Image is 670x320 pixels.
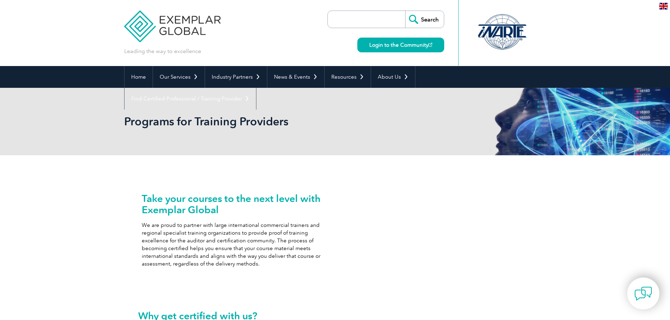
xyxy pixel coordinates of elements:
p: We are proud to partner with large international commercial trainers and regional specialist trai... [142,221,332,268]
a: Login to the Community [357,38,444,52]
a: Industry Partners [205,66,267,88]
h2: Programs for Training Providers [124,116,420,127]
p: Leading the way to excellence [124,47,201,55]
img: en [659,3,668,9]
img: open_square.png [428,43,432,47]
a: News & Events [267,66,324,88]
img: contact-chat.png [634,285,652,302]
a: Home [125,66,153,88]
a: About Us [371,66,415,88]
a: Our Services [153,66,205,88]
a: Find Certified Professional / Training Provider [125,88,256,110]
h2: Take your courses to the next level with Exemplar Global [142,193,332,215]
a: Resources [325,66,371,88]
input: Search [405,11,444,28]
